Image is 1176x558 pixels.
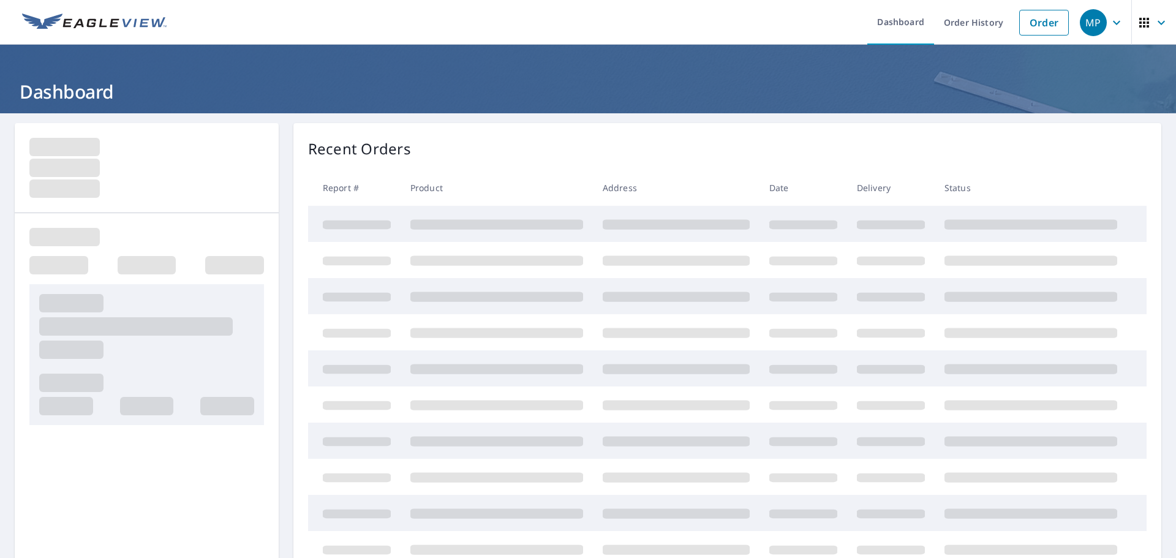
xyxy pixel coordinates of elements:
[759,170,847,206] th: Date
[15,79,1161,104] h1: Dashboard
[593,170,759,206] th: Address
[1019,10,1069,36] a: Order
[847,170,935,206] th: Delivery
[401,170,593,206] th: Product
[308,138,411,160] p: Recent Orders
[308,170,401,206] th: Report #
[1080,9,1107,36] div: MP
[935,170,1127,206] th: Status
[22,13,167,32] img: EV Logo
